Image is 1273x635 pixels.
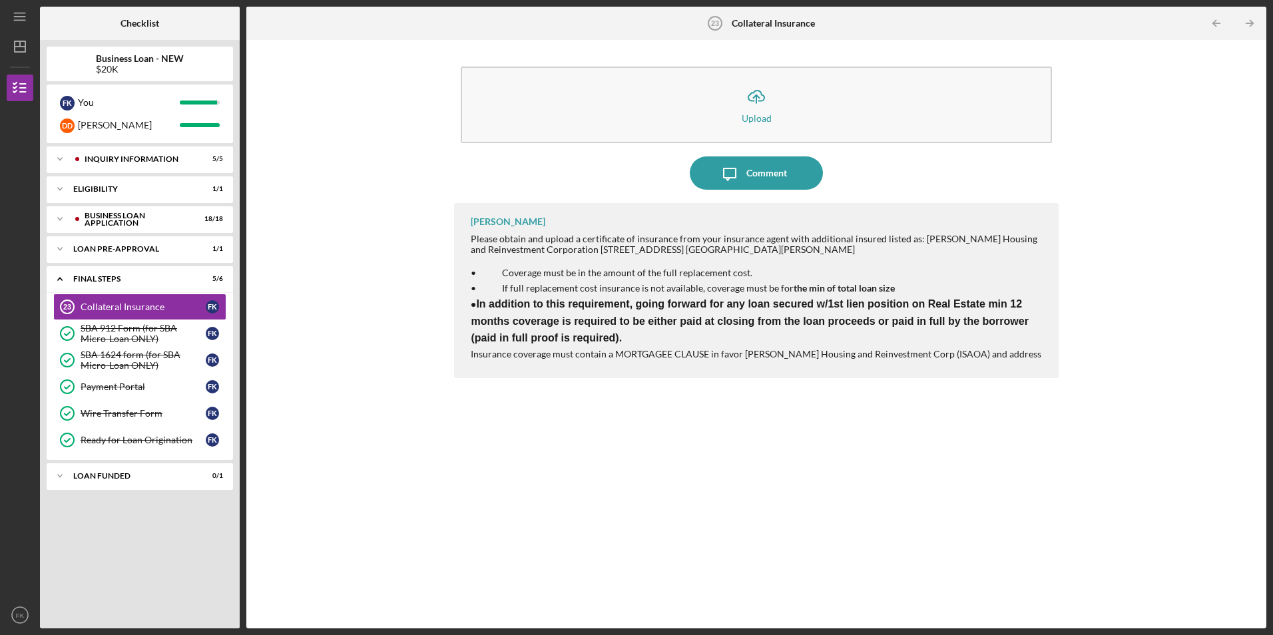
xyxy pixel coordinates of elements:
div: Collateral Insurance [81,302,206,312]
div: F K [206,433,219,447]
div: LOAN PRE-APPROVAL [73,245,190,253]
div: 0 / 1 [199,472,223,480]
div: SBA 912 Form (for SBA Micro-Loan ONLY) [81,323,206,344]
div: 5 / 5 [199,155,223,163]
div: 18 / 18 [199,215,223,223]
div: 5 / 6 [199,275,223,283]
button: Upload [461,67,1051,143]
div: F K [206,380,219,393]
div: SBA 1624 form (for SBA Micro-Loan ONLY) [81,349,206,371]
div: F K [60,96,75,110]
div: Please obtain and upload a certificate of insurance from your insurance agent with additional ins... [471,234,1045,255]
strong: • [471,298,1028,343]
div: 1 / 1 [199,245,223,253]
div: ELIGIBILITY [73,185,190,193]
div: D D [60,118,75,133]
div: F K [206,407,219,420]
div: Ready for Loan Origination [81,435,206,445]
a: Wire Transfer FormFK [53,400,226,427]
a: SBA 912 Form (for SBA Micro-Loan ONLY)FK [53,320,226,347]
tspan: 23 [63,303,71,311]
button: Comment [690,156,823,190]
div: Upload [742,113,772,123]
div: [PERSON_NAME] [471,216,545,227]
div: $20K [96,64,184,75]
b: Collateral Insurance [732,18,815,29]
p: • Coverage must be in the amount of the full replacement cost. [471,266,1045,280]
a: Ready for Loan OriginationFK [53,427,226,453]
div: Payment Portal [81,381,206,392]
b: Business Loan - NEW [96,53,184,64]
a: SBA 1624 form (for SBA Micro-Loan ONLY)FK [53,347,226,373]
div: F K [206,327,219,340]
div: Comment [746,156,787,190]
span: In addition to this requirement, going forward for any loan secured w/1st lien position on Real E... [471,298,1028,343]
a: 23Collateral InsuranceFK [53,294,226,320]
div: FINAL STEPS [73,275,190,283]
div: [PERSON_NAME] [78,114,180,136]
tspan: 23 [710,19,718,27]
strong: the min of total loan size [794,282,895,294]
div: F K [206,300,219,314]
div: You [78,91,180,114]
p: • If full replacement cost insurance is not available, coverage must be for [471,281,1045,296]
div: BUSINESS LOAN APPLICATION [85,212,190,227]
b: Checklist [121,18,159,29]
button: FK [7,602,33,628]
div: 1 / 1 [199,185,223,193]
div: LOAN FUNDED [73,472,190,480]
text: FK [16,612,25,619]
a: Payment PortalFK [53,373,226,400]
div: INQUIRY INFORMATION [85,155,190,163]
p: Insurance coverage must contain a MORTGAGEE CLAUSE in favor [PERSON_NAME] Housing and Reinvestmen... [471,347,1045,361]
div: Wire Transfer Form [81,408,206,419]
div: F K [206,353,219,367]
